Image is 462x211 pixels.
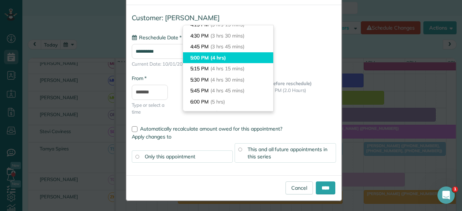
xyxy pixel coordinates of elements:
li: 4:30 PM [183,30,273,41]
span: (4 hrs 15 mins) [210,65,244,72]
span: Current Date: 10/01/2025 [132,61,336,67]
label: Reschedule Date [132,34,182,41]
b: Current time (before reschedule) [239,80,312,86]
span: (4 hrs 30 mins) [210,76,244,83]
input: This and all future appointments in this series [238,148,242,151]
p: 12:00 PM - 2:00 PM (2.0 Hours) [239,87,336,94]
li: 6:15 PM [183,107,273,119]
li: 6:00 PM [183,96,273,107]
iframe: Intercom live chat [437,186,455,204]
li: 4:45 PM [183,41,273,52]
li: 5:45 PM [183,85,273,96]
span: (3 hrs 45 mins) [210,43,244,50]
span: Only this appointment [145,153,195,160]
span: (5 hrs 15 mins) [210,110,244,116]
span: (4 hrs 45 mins) [210,87,244,94]
span: (4 hrs) [210,54,226,61]
span: This and all future appointments in this series [248,146,327,160]
a: Cancel [286,181,313,194]
h4: Customer: [PERSON_NAME] [132,14,336,22]
span: Type or select a time [132,102,175,115]
li: 5:00 PM [183,52,273,63]
li: 5:15 PM [183,63,273,74]
span: 1 [452,186,458,192]
li: 5:30 PM [183,74,273,85]
label: From [132,75,147,82]
input: Only this appointment [135,155,139,158]
span: (3 hrs 30 mins) [210,32,244,39]
label: Apply changes to [132,133,336,140]
span: (5 hrs) [210,98,225,105]
span: Automatically recalculate amount owed for this appointment? [140,126,282,132]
